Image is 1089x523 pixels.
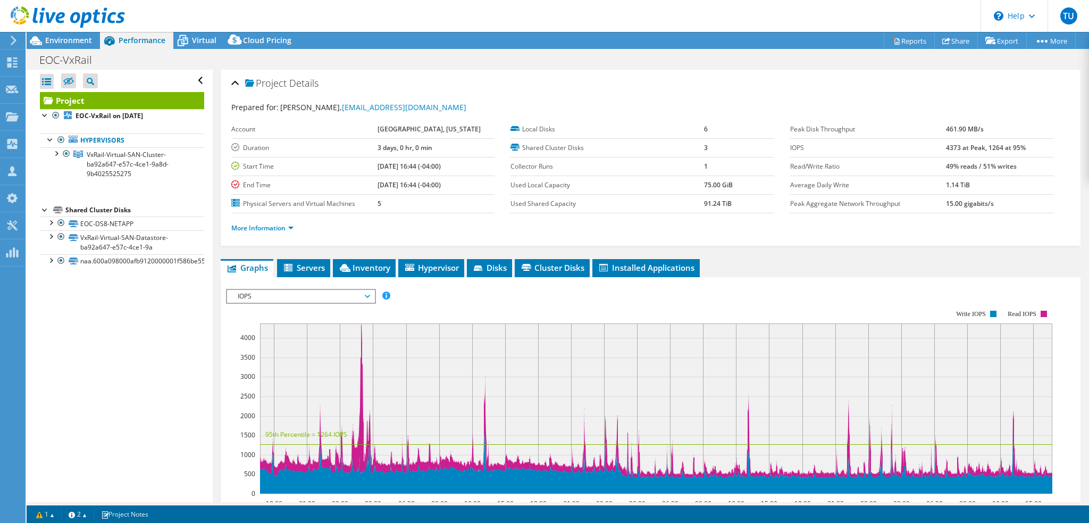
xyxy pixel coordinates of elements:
[245,78,287,89] span: Project
[331,499,348,508] text: 00:00
[342,102,466,112] a: [EMAIL_ADDRESS][DOMAIN_NAME]
[510,124,703,135] label: Local Disks
[510,198,703,209] label: Used Shared Capacity
[694,499,711,508] text: 09:00
[282,262,325,273] span: Servers
[946,124,984,134] b: 461.90 MB/s
[231,124,378,135] label: Account
[226,262,268,273] span: Graphs
[231,198,378,209] label: Physical Servers and Virtual Machines
[629,499,645,508] text: 03:00
[240,333,255,342] text: 4000
[510,143,703,153] label: Shared Cluster Disks
[760,499,777,508] text: 15:00
[946,180,970,189] b: 1.14 TiB
[231,161,378,172] label: Start Time
[240,392,255,401] text: 2500
[959,499,975,508] text: 09:00
[893,499,909,508] text: 03:00
[231,223,294,233] a: More Information
[364,499,381,508] text: 03:00
[265,499,282,508] text: 18:00
[934,32,978,49] a: Share
[265,430,347,439] text: 95th Percentile = 1264 IOPS
[29,508,62,521] a: 1
[884,32,935,49] a: Reports
[40,217,204,230] a: EOC-DS8-NETAPP
[563,499,579,508] text: 21:00
[704,180,733,189] b: 75.00 GiB
[338,262,390,273] span: Inventory
[704,143,708,152] b: 3
[378,162,441,171] b: [DATE] 16:44 (-04:00)
[192,35,216,45] span: Virtual
[1026,32,1076,49] a: More
[790,143,946,153] label: IOPS
[704,124,708,134] b: 6
[946,199,994,208] b: 15.00 gigabits/s
[40,109,204,123] a: EOC-VxRail on [DATE]
[661,499,678,508] text: 06:00
[727,499,744,508] text: 12:00
[240,411,255,420] text: 2000
[378,180,441,189] b: [DATE] 16:44 (-04:00)
[596,499,612,508] text: 00:00
[40,92,204,109] a: Project
[946,162,1017,171] b: 49% reads / 51% writes
[510,180,703,190] label: Used Local Capacity
[35,54,108,66] h1: EOC-VxRail
[790,198,946,209] label: Peak Aggregate Network Throughput
[40,134,204,147] a: Hypervisors
[378,199,381,208] b: 5
[860,499,876,508] text: 00:00
[530,499,546,508] text: 18:00
[252,489,255,498] text: 0
[510,161,703,172] label: Collector Runs
[94,508,156,521] a: Project Notes
[61,508,94,521] a: 2
[794,499,810,508] text: 18:00
[40,254,204,268] a: naa.600a098000afb9120000001f586be55b
[231,180,378,190] label: End Time
[472,262,507,273] span: Disks
[244,469,255,478] text: 500
[240,353,255,362] text: 3500
[404,262,459,273] span: Hypervisor
[946,143,1026,152] b: 4373 at Peak, 1264 at 95%
[240,430,255,439] text: 1500
[45,35,92,45] span: Environment
[827,499,843,508] text: 21:00
[956,310,986,318] text: Write IOPS
[40,230,204,254] a: VxRail-Virtual-SAN-Datastore-ba92a647-e57c-4ce1-9a
[977,32,1027,49] a: Export
[232,290,369,303] span: IOPS
[464,499,480,508] text: 12:00
[243,35,291,45] span: Cloud Pricing
[1008,310,1036,318] text: Read IOPS
[289,77,319,89] span: Details
[398,499,414,508] text: 06:00
[231,143,378,153] label: Duration
[240,450,255,459] text: 1000
[598,262,694,273] span: Installed Applications
[704,162,708,171] b: 1
[65,204,204,217] div: Shared Cluster Disks
[704,199,732,208] b: 91.24 TiB
[926,499,942,508] text: 06:00
[76,111,143,120] b: EOC-VxRail on [DATE]
[280,102,466,112] span: [PERSON_NAME],
[40,147,204,180] a: VxRail-Virtual-SAN-Cluster-ba92a647-e57c-4ce1-9a8d-9b4025525275
[119,35,165,45] span: Performance
[790,161,946,172] label: Read/Write Ratio
[994,11,1003,21] svg: \n
[992,499,1008,508] text: 12:00
[240,372,255,381] text: 3000
[497,499,513,508] text: 15:00
[790,180,946,190] label: Average Daily Write
[520,262,584,273] span: Cluster Disks
[431,499,447,508] text: 09:00
[378,143,432,152] b: 3 days, 0 hr, 0 min
[378,124,481,134] b: [GEOGRAPHIC_DATA], [US_STATE]
[298,499,315,508] text: 21:00
[1025,499,1041,508] text: 15:00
